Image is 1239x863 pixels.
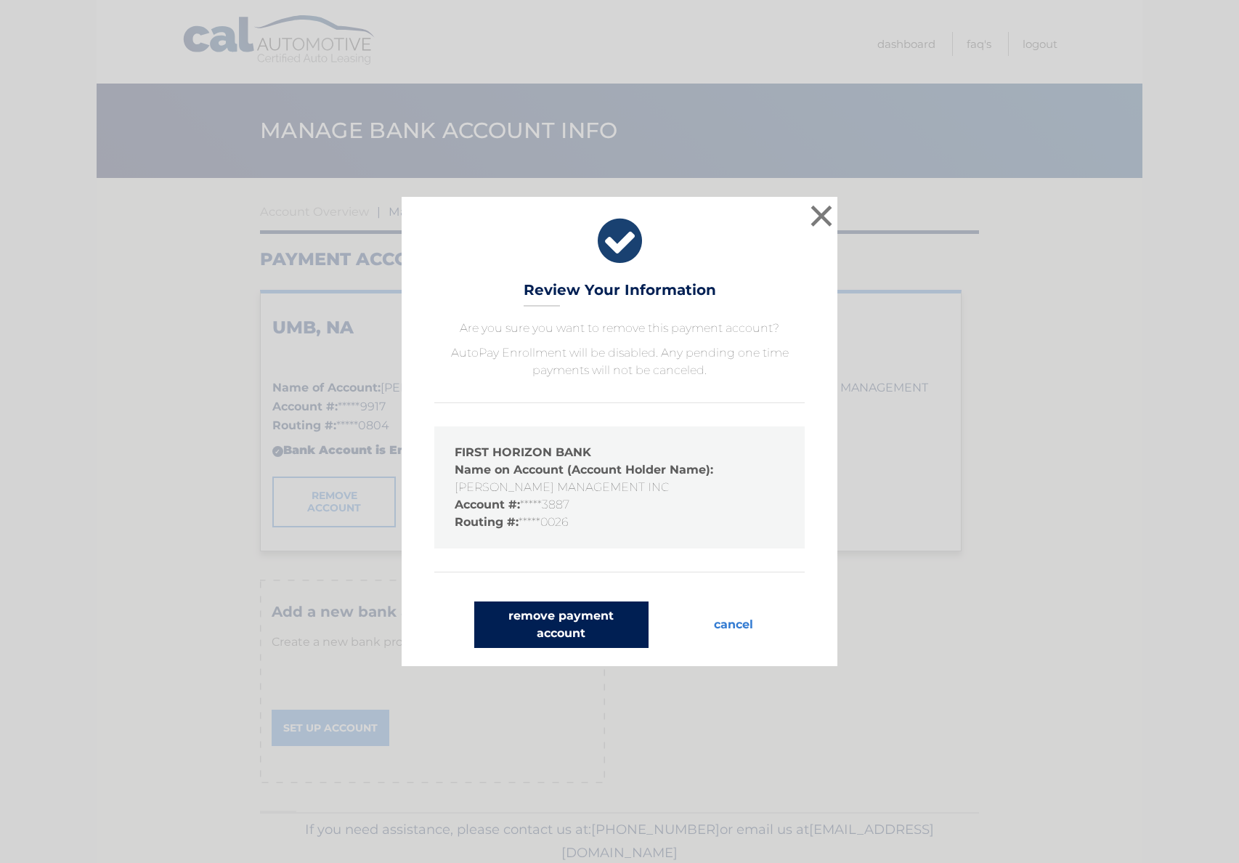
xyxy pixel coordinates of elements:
strong: Name on Account (Account Holder Name): [455,463,713,477]
strong: Routing #: [455,515,519,529]
li: [PERSON_NAME] MANAGEMENT INC [455,461,784,496]
strong: Account #: [455,498,520,511]
p: AutoPay Enrollment will be disabled. Any pending one time payments will not be canceled. [434,344,805,379]
strong: FIRST HORIZON BANK [455,445,591,459]
h3: Review Your Information [524,281,716,307]
button: × [807,201,836,230]
button: cancel [702,601,765,648]
p: Are you sure you want to remove this payment account? [434,320,805,337]
button: remove payment account [474,601,649,648]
